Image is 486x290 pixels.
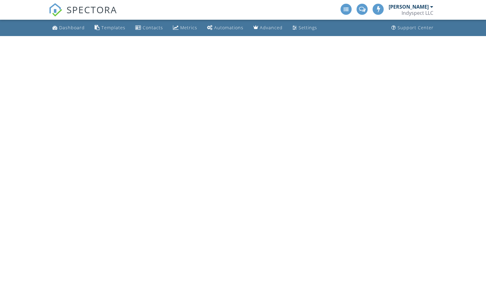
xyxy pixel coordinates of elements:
[290,22,320,34] a: Settings
[143,25,163,31] div: Contacts
[299,25,317,31] div: Settings
[214,25,243,31] div: Automations
[389,22,436,34] a: Support Center
[101,25,125,31] div: Templates
[398,25,434,31] div: Support Center
[260,25,283,31] div: Advanced
[180,25,197,31] div: Metrics
[49,3,62,17] img: The Best Home Inspection Software - Spectora
[49,8,117,21] a: SPECTORA
[402,10,433,16] div: Indyspect LLC
[389,4,429,10] div: [PERSON_NAME]
[205,22,246,34] a: Automations (Basic)
[50,22,87,34] a: Dashboard
[170,22,200,34] a: Metrics
[133,22,165,34] a: Contacts
[67,3,117,16] span: SPECTORA
[92,22,128,34] a: Templates
[59,25,85,31] div: Dashboard
[251,22,285,34] a: Advanced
